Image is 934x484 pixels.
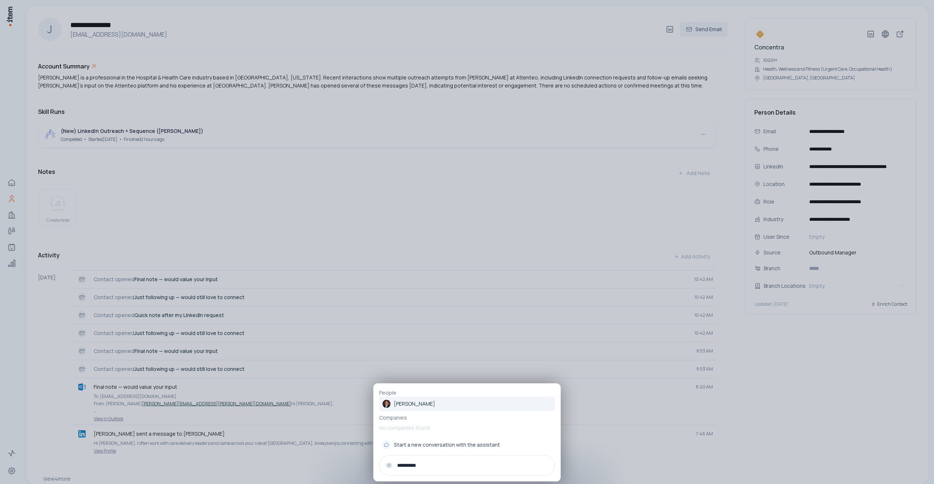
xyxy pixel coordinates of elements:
[373,383,561,481] div: PeopleDrew Mason[PERSON_NAME]CompaniesNo companies foundStart a new conversation with the assistant
[379,414,555,421] p: Companies
[379,396,555,411] a: [PERSON_NAME]
[379,389,555,396] p: People
[379,438,555,452] button: Start a new conversation with the assistant
[394,441,500,448] span: Start a new conversation with the assistant
[379,421,555,435] p: No companies found
[394,400,435,407] p: [PERSON_NAME]
[382,399,391,408] img: Drew Mason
